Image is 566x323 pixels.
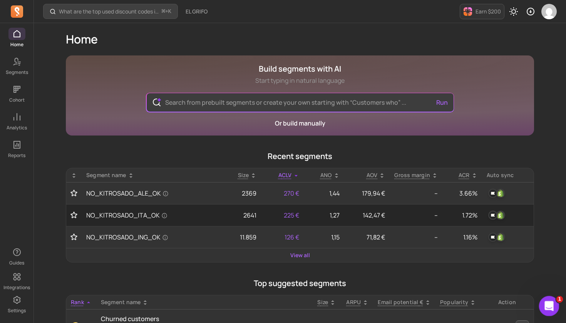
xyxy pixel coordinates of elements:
img: klaviyo [488,233,497,242]
p: 1,44 [308,189,339,198]
img: shopify_customer_tag [496,189,505,198]
a: NO_KITROSADO_ALE_OK [86,189,217,198]
button: Toggle favorite [71,211,77,219]
p: Cohort [9,97,25,103]
a: View all [290,251,310,259]
p: Analytics [7,125,27,131]
p: -- [394,189,438,198]
button: Earn $200 [460,4,504,19]
a: Or build manually [275,119,325,127]
img: shopify_customer_tag [496,233,505,242]
h1: Home [66,32,534,46]
span: NO_KITROSADO_ING_OK [86,233,168,242]
p: Gross margin [394,171,430,179]
kbd: ⌘ [161,7,166,17]
p: Guides [9,260,24,266]
div: Segment name [86,171,217,179]
p: 11.859 [226,233,256,242]
button: Toggle favorite [71,233,77,241]
p: 1,27 [308,211,339,220]
button: Guides [8,244,25,268]
button: EL GRIFO [181,5,212,18]
p: Home [10,42,23,48]
p: 2641 [226,211,256,220]
p: 142,47 € [349,211,385,220]
p: Email potential € [378,298,423,306]
img: klaviyo [488,189,497,198]
span: Rank [71,298,84,306]
p: What are the top used discount codes in my campaigns? [59,8,159,15]
p: Popularity [440,298,468,306]
button: What are the top used discount codes in my campaigns?⌘+K [43,4,178,19]
p: 179,94 € [349,189,385,198]
p: 270 € [266,189,300,198]
a: NO_KITROSADO_ING_OK [86,233,217,242]
p: Settings [8,308,26,314]
img: klaviyo [488,211,497,220]
p: AOV [367,171,378,179]
p: -- [394,233,438,242]
span: NO_KITROSADO_ALE_OK [86,189,169,198]
h1: Build segments with AI [255,64,345,74]
a: NO_KITROSADO_ITA_OK [86,211,217,220]
p: Start typing in natural language [255,76,345,85]
span: ANO [320,171,332,179]
p: Segments [6,69,28,75]
p: Top suggested segments [66,278,534,289]
p: 3.66% [447,189,477,198]
p: ACR [459,171,470,179]
button: Toggle dark mode [506,4,521,19]
button: Toggle favorite [71,189,77,197]
span: EL GRIFO [186,8,208,15]
p: 1,15 [308,233,339,242]
span: Size [238,171,249,179]
p: 126 € [266,233,300,242]
span: + [162,7,171,15]
button: Run [433,95,451,110]
input: Search from prebuilt segments or create your own starting with “Customers who” ... [159,93,441,112]
button: klaviyoshopify_customer_tag [487,209,507,221]
img: avatar [541,4,557,19]
span: ACLV [278,171,292,179]
kbd: K [168,8,171,15]
span: NO_KITROSADO_ITA_OK [86,211,167,220]
div: Segment name [101,298,308,306]
p: Reports [8,152,25,159]
iframe: Intercom live chat [539,296,559,316]
img: shopify_customer_tag [496,211,505,220]
button: klaviyoshopify_customer_tag [487,231,507,243]
button: klaviyoshopify_customer_tag [487,187,507,199]
div: Auto sync [487,171,529,179]
p: 1.72% [447,211,477,220]
p: 71,82 € [349,233,385,242]
p: 1.16% [447,233,477,242]
div: Action [485,298,529,306]
p: ARPU [346,298,361,306]
p: Recent segments [66,151,534,162]
span: 1 [556,296,563,303]
span: Size [317,298,328,306]
p: 2369 [226,189,256,198]
p: Earn $200 [476,8,501,15]
p: -- [394,211,438,220]
p: 225 € [266,211,300,220]
p: Integrations [3,285,30,291]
